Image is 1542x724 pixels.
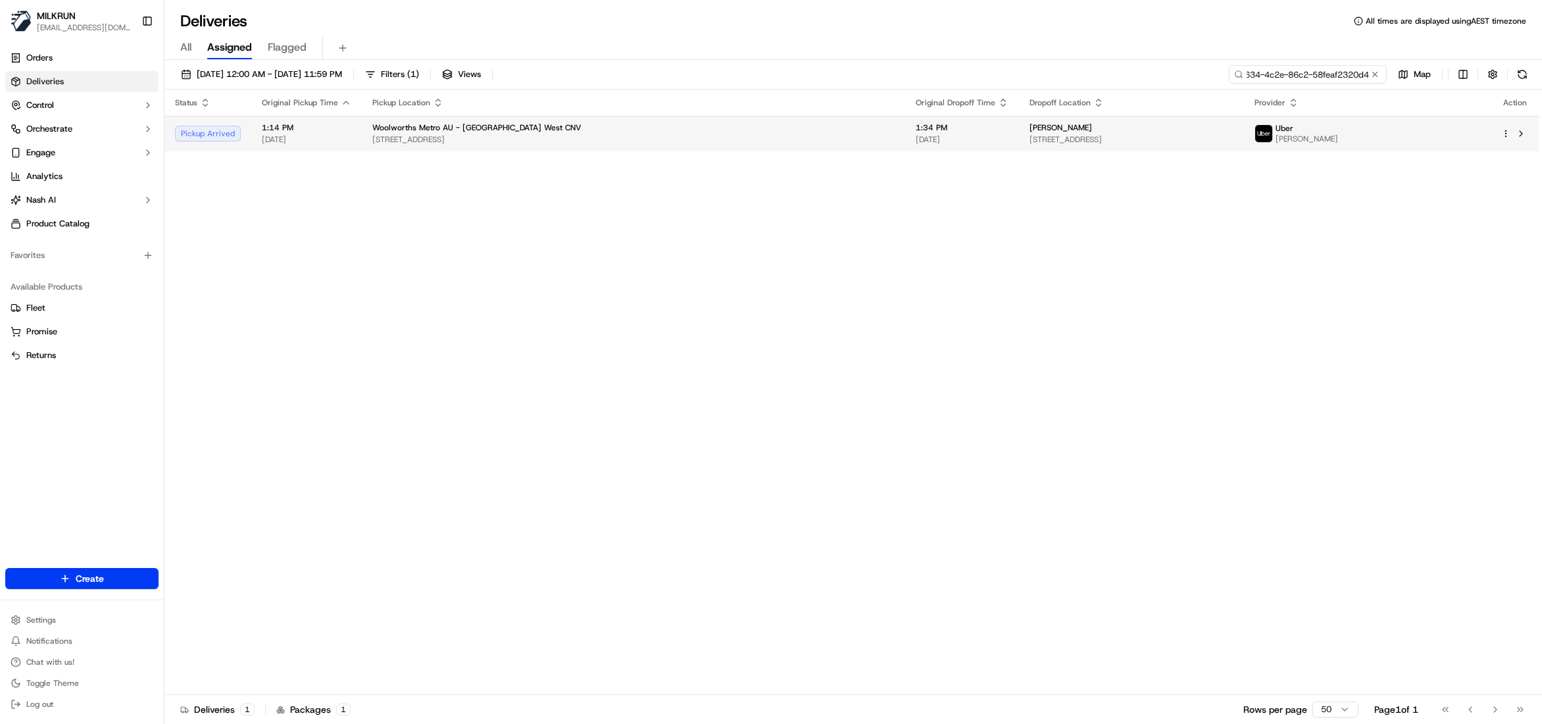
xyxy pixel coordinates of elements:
div: 1 [336,704,351,715]
span: Views [458,68,481,80]
span: Notifications [26,636,72,646]
span: [DATE] [916,134,1008,145]
span: [PERSON_NAME] [1030,122,1092,133]
p: Rows per page [1243,703,1307,716]
button: Notifications [5,632,159,650]
span: Deliveries [26,76,64,88]
span: Product Catalog [26,218,89,230]
span: Flagged [268,39,307,55]
div: Deliveries [180,703,255,716]
button: Toggle Theme [5,674,159,692]
span: Fleet [26,302,45,314]
button: MILKRUNMILKRUN[EMAIL_ADDRESS][DOMAIN_NAME] [5,5,136,37]
a: Analytics [5,166,159,187]
button: [DATE] 12:00 AM - [DATE] 11:59 PM [175,65,348,84]
span: Orders [26,52,53,64]
button: Nash AI [5,190,159,211]
span: [PERSON_NAME] [1276,134,1338,144]
span: Engage [26,147,55,159]
span: Pickup Location [372,97,430,108]
div: Favorites [5,245,159,266]
span: Map [1414,68,1431,80]
span: Assigned [207,39,252,55]
span: Uber [1276,123,1293,134]
button: Filters(1) [359,65,425,84]
a: Fleet [11,302,153,314]
h1: Deliveries [180,11,247,32]
span: Status [175,97,197,108]
span: Toggle Theme [26,678,79,688]
span: [STREET_ADDRESS] [1030,134,1233,145]
button: Log out [5,695,159,713]
span: Chat with us! [26,657,74,667]
button: Chat with us! [5,653,159,671]
span: Orchestrate [26,123,72,135]
span: Create [76,572,104,585]
span: Returns [26,349,56,361]
button: Control [5,95,159,116]
div: Action [1501,97,1529,108]
span: Promise [26,326,57,338]
img: MILKRUN [11,11,32,32]
span: 1:14 PM [262,122,351,133]
div: 1 [240,704,255,715]
a: Promise [11,326,153,338]
button: Orchestrate [5,118,159,140]
button: Views [436,65,487,84]
span: Filters [381,68,419,80]
span: Dropoff Location [1030,97,1091,108]
img: uber-new-logo.jpeg [1255,125,1272,142]
span: 1:34 PM [916,122,1008,133]
span: [DATE] 12:00 AM - [DATE] 11:59 PM [197,68,342,80]
button: Fleet [5,297,159,319]
span: Nash AI [26,194,56,206]
div: Page 1 of 1 [1374,703,1418,716]
a: Deliveries [5,71,159,92]
span: [STREET_ADDRESS] [372,134,895,145]
button: Create [5,568,159,589]
button: MILKRUN [37,9,76,22]
div: Available Products [5,276,159,297]
button: Refresh [1513,65,1531,84]
span: Original Dropoff Time [916,97,995,108]
button: Returns [5,345,159,366]
button: Engage [5,142,159,163]
div: Packages [276,703,351,716]
span: ( 1 ) [407,68,419,80]
a: Orders [5,47,159,68]
span: Original Pickup Time [262,97,338,108]
span: Settings [26,615,56,625]
a: Returns [11,349,153,361]
span: All [180,39,191,55]
span: Control [26,99,54,111]
span: Woolworths Metro AU - [GEOGRAPHIC_DATA] West CNV [372,122,582,133]
a: Product Catalog [5,213,159,234]
span: Analytics [26,170,62,182]
button: Promise [5,321,159,342]
span: Provider [1255,97,1285,108]
button: [EMAIL_ADDRESS][DOMAIN_NAME] [37,22,131,33]
span: Log out [26,699,53,710]
span: [DATE] [262,134,351,145]
input: Type to search [1229,65,1387,84]
button: Map [1392,65,1437,84]
span: All times are displayed using AEST timezone [1366,16,1526,26]
button: Settings [5,611,159,629]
